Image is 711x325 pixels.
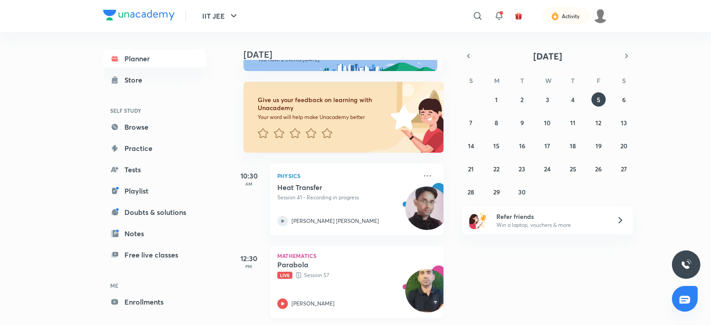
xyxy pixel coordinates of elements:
button: September 7, 2025 [464,115,478,130]
abbr: September 1, 2025 [495,95,498,104]
img: Company Logo [103,10,175,20]
button: September 18, 2025 [566,139,580,153]
abbr: September 13, 2025 [621,119,627,127]
abbr: September 30, 2025 [518,188,526,196]
abbr: September 28, 2025 [467,188,474,196]
abbr: Tuesday [520,76,524,85]
button: September 28, 2025 [464,185,478,199]
abbr: Sunday [469,76,473,85]
h5: Heat Transfer [277,183,388,192]
button: September 4, 2025 [566,92,580,107]
a: Browse [103,118,206,136]
button: September 6, 2025 [617,92,631,107]
abbr: Monday [494,76,499,85]
img: referral [469,211,487,229]
abbr: September 8, 2025 [495,119,498,127]
a: Notes [103,225,206,242]
button: September 11, 2025 [566,115,580,130]
h5: 10:30 [231,170,267,181]
abbr: September 24, 2025 [544,165,551,173]
abbr: Friday [597,76,600,85]
abbr: September 11, 2025 [570,119,575,127]
span: Live [277,272,292,279]
p: Session 57 [277,271,417,280]
a: Tests [103,161,206,178]
p: Mathematics [277,253,436,258]
button: September 16, 2025 [515,139,529,153]
button: September 26, 2025 [591,162,606,176]
abbr: September 27, 2025 [621,165,627,173]
p: [PERSON_NAME] [292,300,335,308]
abbr: Saturday [622,76,626,85]
p: Your word will help make Unacademy better [258,114,387,121]
abbr: September 9, 2025 [520,119,524,127]
button: September 25, 2025 [566,162,580,176]
button: September 15, 2025 [489,139,503,153]
h5: Parabola [277,260,388,269]
abbr: September 3, 2025 [546,95,549,104]
h6: Give us your feedback on learning with Unacademy [258,96,387,112]
button: September 21, 2025 [464,162,478,176]
abbr: September 2, 2025 [520,95,523,104]
button: September 3, 2025 [540,92,555,107]
h6: Refer friends [496,212,606,221]
button: [DATE] [475,50,620,62]
abbr: September 6, 2025 [622,95,626,104]
abbr: September 19, 2025 [595,142,602,150]
p: AM [231,181,267,186]
abbr: September 16, 2025 [519,142,525,150]
button: September 27, 2025 [617,162,631,176]
abbr: September 18, 2025 [570,142,576,150]
abbr: September 14, 2025 [468,142,474,150]
img: avatar [515,12,523,20]
a: Store [103,71,206,89]
abbr: September 20, 2025 [620,142,627,150]
button: September 17, 2025 [540,139,555,153]
button: September 10, 2025 [540,115,555,130]
img: activity [551,11,559,21]
abbr: September 10, 2025 [544,119,551,127]
h6: SELF STUDY [103,103,206,118]
a: Doubts & solutions [103,203,206,221]
button: September 23, 2025 [515,162,529,176]
abbr: Thursday [571,76,575,85]
button: September 14, 2025 [464,139,478,153]
div: Store [124,75,148,85]
p: PM [231,264,267,269]
abbr: September 17, 2025 [544,142,550,150]
button: September 12, 2025 [591,115,606,130]
button: September 30, 2025 [515,185,529,199]
abbr: September 22, 2025 [493,165,499,173]
h5: 12:30 [231,253,267,264]
abbr: September 4, 2025 [571,95,575,104]
abbr: September 7, 2025 [469,119,472,127]
a: Free live classes [103,246,206,264]
abbr: September 26, 2025 [595,165,602,173]
abbr: September 23, 2025 [519,165,525,173]
a: Enrollments [103,293,206,311]
button: September 1, 2025 [489,92,503,107]
abbr: September 15, 2025 [493,142,499,150]
abbr: September 12, 2025 [595,119,601,127]
abbr: September 29, 2025 [493,188,500,196]
button: avatar [511,9,526,23]
p: [PERSON_NAME] [PERSON_NAME] [292,217,379,225]
button: September 22, 2025 [489,162,503,176]
p: Win a laptop, vouchers & more [496,221,606,229]
p: Session 41 • Recording in progress [277,194,417,202]
h4: [DATE] [244,49,452,60]
button: September 8, 2025 [489,115,503,130]
button: September 29, 2025 [489,185,503,199]
button: September 19, 2025 [591,139,606,153]
button: September 9, 2025 [515,115,529,130]
h6: ME [103,278,206,293]
a: Practice [103,139,206,157]
a: Playlist [103,182,206,200]
span: [DATE] [533,50,562,62]
abbr: Wednesday [545,76,551,85]
abbr: September 21, 2025 [468,165,474,173]
img: feedback_image [360,82,443,153]
img: Pankaj Saproo [593,8,608,24]
abbr: September 5, 2025 [597,95,600,104]
img: ttu [681,259,691,270]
